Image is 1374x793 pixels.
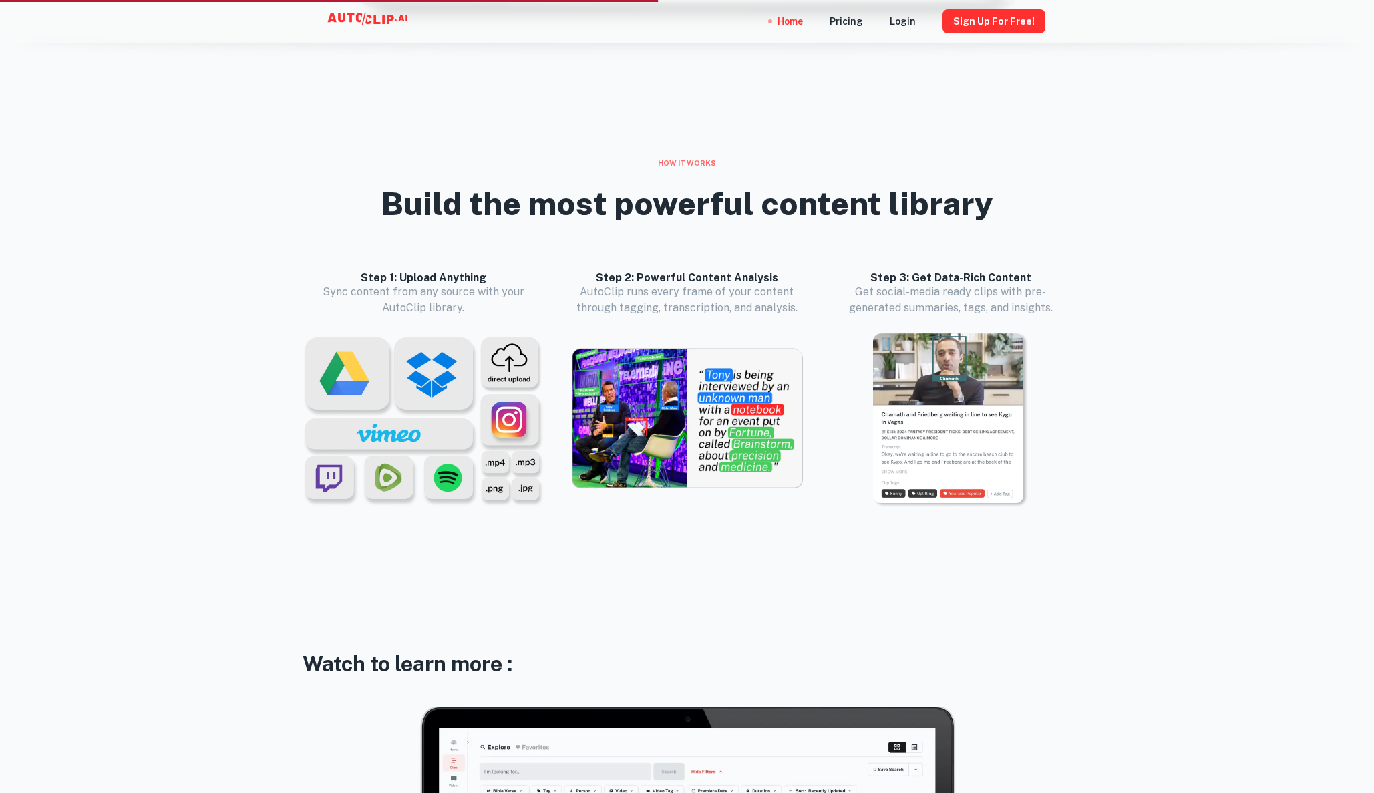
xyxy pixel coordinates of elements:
p: Get social-media ready clips with pre-generated summaries, tags, and insights. [830,284,1072,316]
img: lightmode [872,332,1029,508]
h3: Watch to learn more : [303,648,1072,680]
h2: Build the most powerful content library [381,184,993,223]
div: How it works [303,158,1072,169]
button: Sign Up for free! [942,9,1045,33]
img: lightmode [303,337,545,507]
h6: Step 2: Powerful Content Analysis [571,271,803,284]
p: AutoClip runs every frame of your content through tagging, transcription, and analysis. [571,284,803,316]
h6: Step 1: Upload Anything [303,271,545,284]
p: Sync content from any source with your AutoClip library. [303,284,545,316]
h6: Step 3: Get Data-Rich Content [830,271,1072,284]
img: lightmode [571,348,803,490]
